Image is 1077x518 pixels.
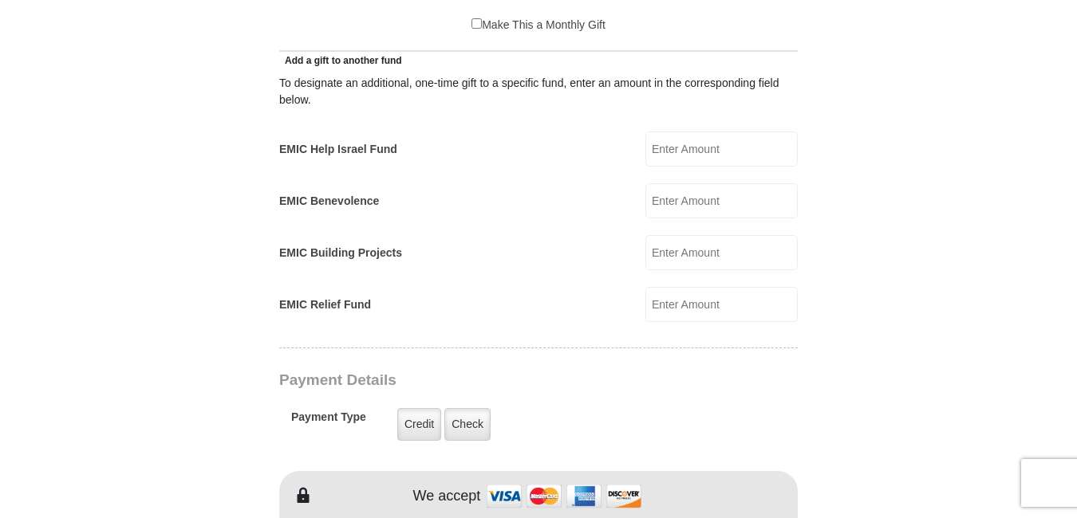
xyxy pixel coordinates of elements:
[484,479,644,513] img: credit cards accepted
[279,55,402,66] span: Add a gift to another fund
[279,75,798,108] div: To designate an additional, one-time gift to a specific fund, enter an amount in the correspondin...
[645,183,798,218] input: Enter Amount
[645,131,798,167] input: Enter Amount
[444,408,491,441] label: Check
[279,296,371,313] label: EMIC Relief Fund
[471,17,606,33] label: Make This a Monthly Gift
[471,18,482,29] input: Make This a Monthly Gift
[645,235,798,270] input: Enter Amount
[279,141,397,158] label: EMIC Help Israel Fund
[279,371,686,390] h3: Payment Details
[291,410,366,432] h5: Payment Type
[645,287,798,322] input: Enter Amount
[279,193,379,210] label: EMIC Benevolence
[413,488,481,505] h4: We accept
[279,245,402,261] label: EMIC Building Projects
[397,408,441,441] label: Credit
